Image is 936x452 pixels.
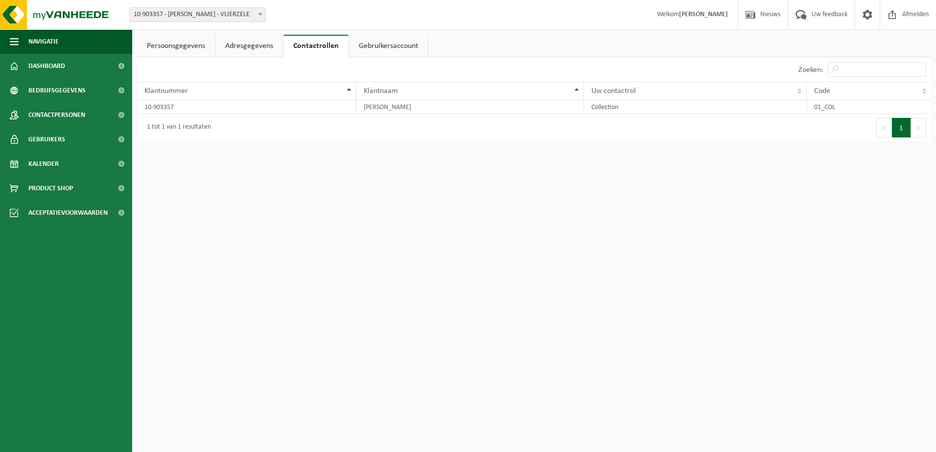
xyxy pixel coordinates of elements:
strong: [PERSON_NAME] [679,11,728,18]
span: Acceptatievoorwaarden [28,201,108,225]
span: Product Shop [28,176,73,201]
span: Bedrijfsgegevens [28,78,86,103]
span: 10-903357 - MALMAR HANDEL - VLIERZELE [129,7,266,22]
a: Persoonsgegevens [137,35,215,57]
span: Contactpersonen [28,103,85,127]
span: Dashboard [28,54,65,78]
a: Adresgegevens [215,35,283,57]
a: Gebruikersaccount [349,35,428,57]
span: Code [814,87,830,95]
button: Next [911,118,926,137]
label: Zoeken: [798,66,823,74]
div: 1 tot 1 van 1 resultaten [142,119,211,136]
td: Collection [584,100,807,114]
a: Contactrollen [283,35,349,57]
button: 1 [892,118,911,137]
td: 10-903357 [137,100,356,114]
span: Uw contactrol [591,87,636,95]
span: Klantnaam [364,87,398,95]
span: Kalender [28,152,59,176]
span: Klantnummer [144,87,188,95]
span: Navigatie [28,29,59,54]
span: Gebruikers [28,127,65,152]
button: Previous [876,118,892,137]
span: 10-903357 - MALMAR HANDEL - VLIERZELE [130,8,265,22]
td: 01_COL [807,100,931,114]
td: [PERSON_NAME] [356,100,584,114]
